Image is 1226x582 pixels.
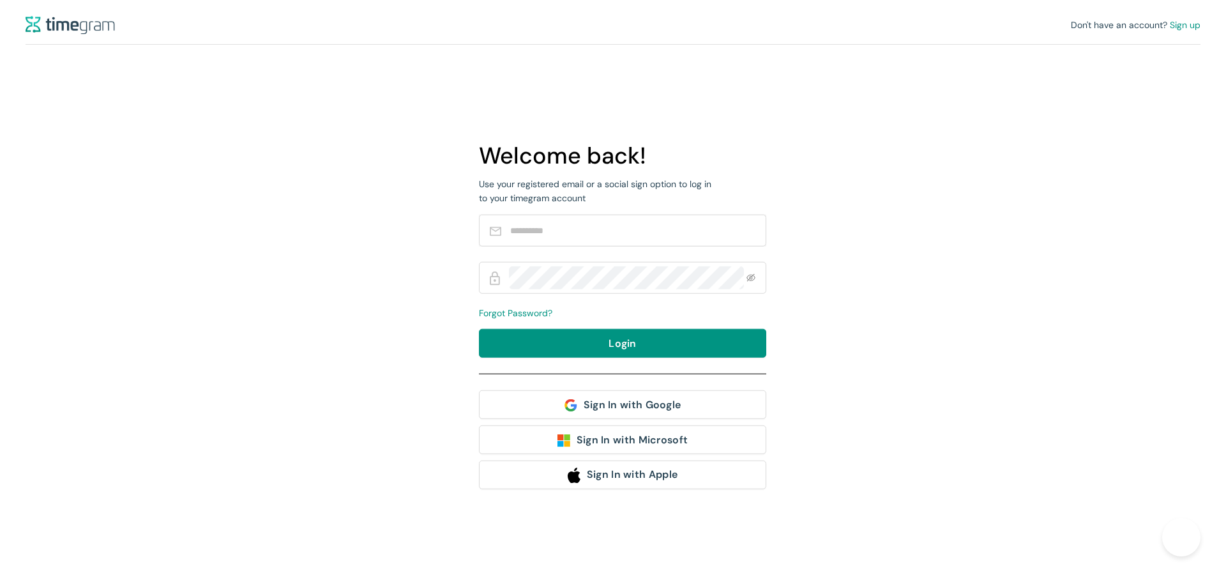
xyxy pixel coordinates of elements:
[1170,19,1200,31] span: Sign up
[1162,518,1200,556] iframe: Toggle Customer Support
[479,390,766,419] button: Sign In with Google
[609,335,637,351] span: Login
[584,397,681,413] span: Sign In with Google
[479,137,821,174] h1: Welcome back!
[479,177,718,205] div: Use your registered email or a social sign option to log in to your timegram account
[568,467,580,483] img: apple_logo.svg.d3405fc89ec32574d3f8fcfecea41810.svg
[1071,18,1200,32] div: Don't have an account?
[26,16,115,34] img: logo
[490,227,501,236] img: workEmail.b6d5193ac24512bb5ed340f0fc694c1d.svg
[564,399,577,412] img: Google%20icon.929585cbd2113aa567ae39ecc8c7a1ec.svg
[557,434,570,447] img: microsoft_symbol.svg.7adfcf4148f1340ac07bbd622f15fa9b.svg
[479,425,766,454] button: Sign In with Microsoft
[479,307,552,319] span: Forgot Password?
[577,432,688,448] span: Sign In with Microsoft
[746,273,755,282] span: eye-invisible
[479,461,766,489] button: Sign In with Apple
[479,329,766,358] button: Login
[490,272,500,285] img: Password%20icon.e6694d69a3b8da29ba6a8b8d8359ce16.svg
[587,466,677,482] span: Sign In with Apple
